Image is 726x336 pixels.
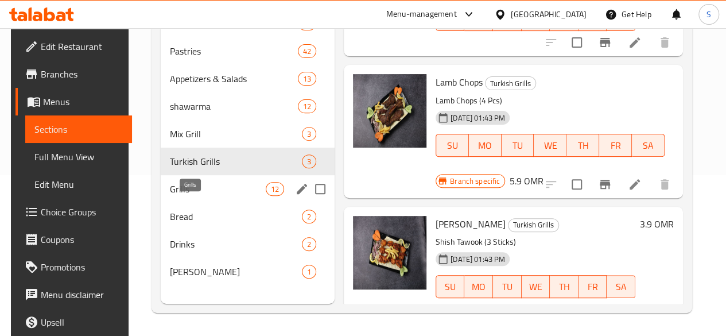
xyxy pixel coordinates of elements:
span: Select to update [565,30,589,55]
a: Edit menu item [628,36,642,49]
span: SU [441,137,464,154]
button: FR [579,275,607,298]
button: MO [464,275,493,298]
span: TU [498,279,517,295]
span: SA [611,279,631,295]
a: Promotions [15,253,132,281]
div: shawarma12 [161,92,335,120]
span: 13 [298,74,316,84]
span: 2 [302,211,316,222]
button: Branch-specific-item [591,171,619,198]
div: items [266,182,284,196]
span: Lamb Chops [436,74,483,91]
img: Lamb Chops [353,74,426,148]
div: Turkish Grills [485,76,536,90]
span: TH [571,137,595,154]
button: delete [651,296,678,323]
div: Pastries42 [161,37,335,65]
span: 1 [302,267,316,277]
span: Drinks [170,237,302,251]
span: Branches [41,67,123,81]
div: items [302,265,316,279]
span: shawarma [170,99,298,113]
a: Menu disclaimer [15,281,132,308]
span: Edit Restaurant [41,40,123,53]
button: SU [436,275,464,298]
span: SA [636,137,660,154]
span: Edit Menu [34,177,123,191]
span: FR [604,137,627,154]
div: Appetizers & Salads13 [161,65,335,92]
span: Choice Groups [41,205,123,219]
button: WE [534,134,566,157]
button: MO [469,134,502,157]
span: Select to update [565,298,589,322]
span: WE [538,137,562,154]
a: Choice Groups [15,198,132,226]
span: Select to update [565,172,589,196]
span: TH [554,279,574,295]
span: Appetizers & Salads [170,72,298,86]
span: SU [441,279,460,295]
p: Lamb Chops (4 Pcs) [436,94,665,108]
div: items [302,210,316,223]
span: TU [506,137,530,154]
button: delete [651,171,678,198]
span: WE [526,279,546,295]
span: [DATE] 01:43 PM [446,254,510,265]
span: Upsell [41,315,123,329]
button: edit [293,180,310,198]
span: Menu disclaimer [41,288,123,302]
button: TH [550,275,579,298]
span: S [706,8,711,21]
span: 3 [302,156,316,167]
button: TU [493,275,522,298]
div: items [302,237,316,251]
div: items [298,72,316,86]
a: Upsell [15,308,132,336]
span: 42 [298,46,316,57]
button: SU [436,134,469,157]
span: 2 [302,239,316,250]
a: Sections [25,115,132,143]
span: MO [469,279,488,295]
span: Branch specific [445,176,504,187]
a: Edit Menu [25,171,132,198]
button: WE [522,275,550,298]
div: Mix Grill3 [161,120,335,148]
span: [PERSON_NAME] [170,265,302,279]
button: Branch-specific-item [591,29,619,56]
a: Branches [15,60,132,88]
a: Coupons [15,226,132,253]
button: SA [607,275,635,298]
h6: 5.9 OMR [510,173,543,189]
a: Full Menu View [25,143,132,171]
span: Grills [170,182,266,196]
div: Turkish Grills [508,218,559,232]
span: Menus [43,95,123,109]
button: TH [566,134,599,157]
span: [DATE] 01:43 PM [446,113,510,123]
div: Turkish Grills [170,155,302,168]
a: Menus [15,88,132,115]
button: delete [651,29,678,56]
div: Rob [170,265,302,279]
button: Branch-specific-item [591,296,619,323]
button: SA [632,134,665,157]
span: Full Menu View [34,150,123,164]
div: [PERSON_NAME]1 [161,258,335,285]
p: Shish Tawook (3 Sticks) [436,235,635,249]
span: FR [583,279,603,295]
span: Turkish Grills [508,218,558,231]
span: 3 [302,129,316,140]
span: Pastries [170,44,298,58]
div: Grills12edit [161,175,335,203]
div: Menu-management [386,7,457,21]
a: Edit menu item [628,303,642,316]
span: 12 [298,101,316,112]
button: FR [599,134,632,157]
span: Mix Grill [170,127,302,141]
